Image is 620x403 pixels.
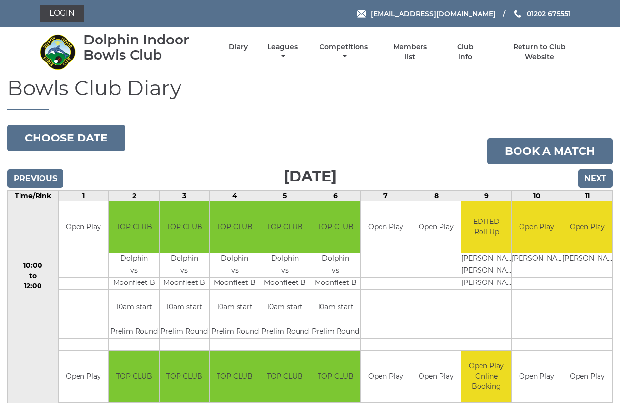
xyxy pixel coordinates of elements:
[411,191,461,201] td: 8
[360,191,411,201] td: 7
[160,302,209,314] td: 10am start
[310,253,360,265] td: Dolphin
[8,201,59,351] td: 10:00 to 12:00
[310,277,360,289] td: Moonfleet B
[159,191,209,201] td: 3
[461,253,511,265] td: [PERSON_NAME]
[562,191,612,201] td: 11
[8,191,59,201] td: Time/Rink
[7,125,125,151] button: Choose date
[260,351,310,403] td: TOP CLUB
[260,326,310,338] td: Prelim Round
[361,351,411,403] td: Open Play
[210,265,260,277] td: vs
[562,201,612,253] td: Open Play
[260,302,310,314] td: 10am start
[160,253,209,265] td: Dolphin
[209,191,260,201] td: 4
[461,191,512,201] td: 9
[109,351,159,403] td: TOP CLUB
[513,8,571,19] a: Phone us 01202 675551
[260,277,310,289] td: Moonfleet B
[487,138,613,164] a: Book a match
[512,201,561,253] td: Open Play
[109,277,159,289] td: Moonfleet B
[210,302,260,314] td: 10am start
[498,42,580,61] a: Return to Club Website
[265,42,300,61] a: Leagues
[310,326,360,338] td: Prelim Round
[512,191,562,201] td: 10
[310,302,360,314] td: 10am start
[318,42,371,61] a: Competitions
[387,42,432,61] a: Members list
[109,326,159,338] td: Prelim Round
[59,351,108,403] td: Open Play
[411,201,461,253] td: Open Play
[210,277,260,289] td: Moonfleet B
[83,32,212,62] div: Dolphin Indoor Bowls Club
[450,42,481,61] a: Club Info
[357,8,496,19] a: Email [EMAIL_ADDRESS][DOMAIN_NAME]
[512,253,561,265] td: [PERSON_NAME]
[562,351,612,403] td: Open Play
[361,201,411,253] td: Open Play
[109,201,159,253] td: TOP CLUB
[109,191,159,201] td: 2
[7,169,63,188] input: Previous
[310,351,360,403] td: TOP CLUB
[411,351,461,403] td: Open Play
[461,201,511,253] td: EDITED Roll Up
[109,302,159,314] td: 10am start
[160,265,209,277] td: vs
[578,169,613,188] input: Next
[40,34,76,70] img: Dolphin Indoor Bowls Club
[160,326,209,338] td: Prelim Round
[210,201,260,253] td: TOP CLUB
[160,351,209,403] td: TOP CLUB
[59,201,108,253] td: Open Play
[461,277,511,289] td: [PERSON_NAME]
[7,77,613,110] h1: Bowls Club Diary
[310,265,360,277] td: vs
[562,253,612,265] td: [PERSON_NAME]
[40,5,84,22] a: Login
[461,351,511,403] td: Open Play Online Booking
[514,10,521,18] img: Phone us
[229,42,248,52] a: Diary
[310,201,360,253] td: TOP CLUB
[210,253,260,265] td: Dolphin
[210,351,260,403] td: TOP CLUB
[160,201,209,253] td: TOP CLUB
[260,191,310,201] td: 5
[260,201,310,253] td: TOP CLUB
[109,265,159,277] td: vs
[109,253,159,265] td: Dolphin
[160,277,209,289] td: Moonfleet B
[260,253,310,265] td: Dolphin
[371,9,496,18] span: [EMAIL_ADDRESS][DOMAIN_NAME]
[527,9,571,18] span: 01202 675551
[512,351,561,403] td: Open Play
[310,191,360,201] td: 6
[357,10,366,18] img: Email
[210,326,260,338] td: Prelim Round
[461,265,511,277] td: [PERSON_NAME]
[260,265,310,277] td: vs
[59,191,109,201] td: 1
